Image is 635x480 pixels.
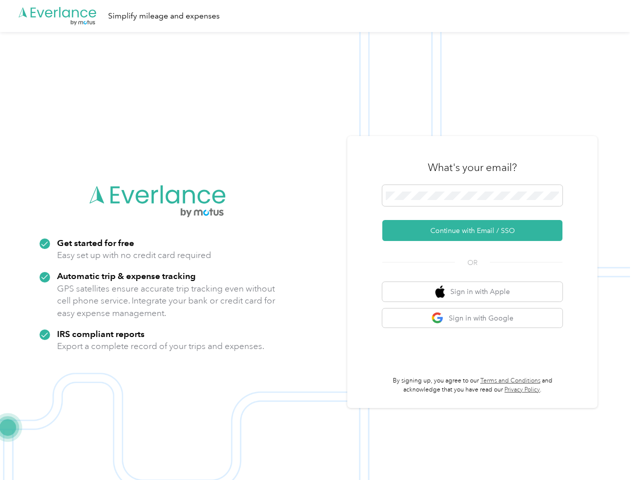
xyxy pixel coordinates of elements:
p: Easy set up with no credit card required [57,249,211,261]
a: Terms and Conditions [480,377,540,384]
button: google logoSign in with Google [382,308,562,328]
strong: Get started for free [57,237,134,248]
button: apple logoSign in with Apple [382,282,562,301]
p: GPS satellites ensure accurate trip tracking even without cell phone service. Integrate your bank... [57,282,276,319]
strong: IRS compliant reports [57,328,145,339]
h3: What's your email? [428,160,517,174]
img: apple logo [435,285,445,298]
img: google logo [431,312,444,324]
a: Privacy Policy [504,386,540,393]
p: Export a complete record of your trips and expenses. [57,340,264,352]
p: By signing up, you agree to our and acknowledge that you have read our . [382,376,562,394]
span: OR [455,257,490,268]
div: Simplify mileage and expenses [108,10,220,22]
button: Continue with Email / SSO [382,220,562,241]
strong: Automatic trip & expense tracking [57,270,196,281]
